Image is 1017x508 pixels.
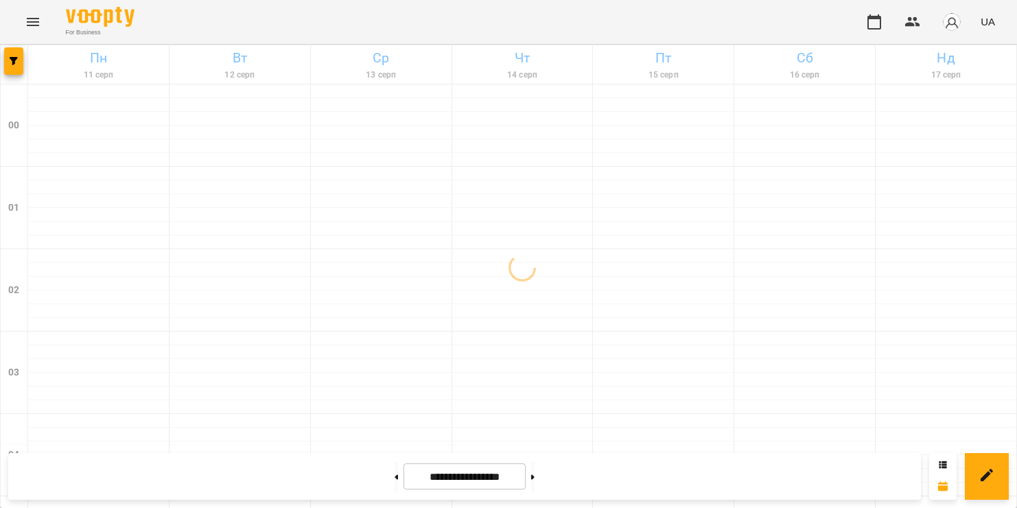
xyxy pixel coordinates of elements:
[66,28,135,37] span: For Business
[595,47,732,69] h6: Пт
[454,47,591,69] h6: Чт
[595,69,732,82] h6: 15 серп
[878,69,1014,82] h6: 17 серп
[313,69,449,82] h6: 13 серп
[172,69,308,82] h6: 12 серп
[975,9,1001,34] button: UA
[454,69,591,82] h6: 14 серп
[8,200,19,216] h6: 01
[942,12,961,32] img: avatar_s.png
[8,365,19,380] h6: 03
[313,47,449,69] h6: Ср
[30,47,167,69] h6: Пн
[736,47,873,69] h6: Сб
[736,69,873,82] h6: 16 серп
[878,47,1014,69] h6: Нд
[8,118,19,133] h6: 00
[66,7,135,27] img: Voopty Logo
[16,5,49,38] button: Menu
[172,47,308,69] h6: Вт
[30,69,167,82] h6: 11 серп
[8,283,19,298] h6: 02
[981,14,995,29] span: UA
